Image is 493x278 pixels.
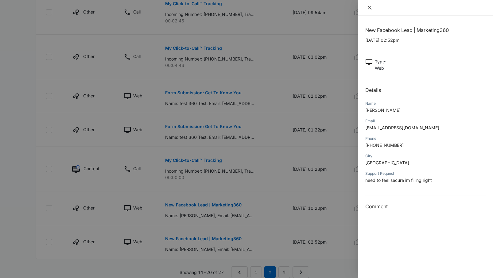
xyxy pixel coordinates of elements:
[365,37,486,43] p: [DATE] 02:52pm
[365,171,486,176] div: Support Request
[17,10,30,15] div: v 4.0.25
[365,178,432,183] span: need to feel secure im filling right
[61,36,66,41] img: tab_keywords_by_traffic_grey.svg
[367,5,372,10] span: close
[23,36,55,40] div: Domain Overview
[365,143,404,148] span: [PHONE_NUMBER]
[365,125,439,130] span: [EMAIL_ADDRESS][DOMAIN_NAME]
[365,108,401,113] span: [PERSON_NAME]
[68,36,103,40] div: Keywords by Traffic
[10,10,15,15] img: logo_orange.svg
[16,16,68,21] div: Domain: [DOMAIN_NAME]
[365,203,486,210] h3: Comment
[365,118,486,124] div: Email
[365,86,486,94] h2: Details
[365,153,486,159] div: City
[365,26,486,34] h1: New Facebook Lead | Marketing360
[365,160,409,165] span: [GEOGRAPHIC_DATA]
[365,101,486,106] div: Name
[365,136,486,141] div: Phone
[375,58,386,65] p: Type :
[365,5,374,10] button: Close
[17,36,21,41] img: tab_domain_overview_orange.svg
[375,65,386,71] p: Web
[10,16,15,21] img: website_grey.svg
